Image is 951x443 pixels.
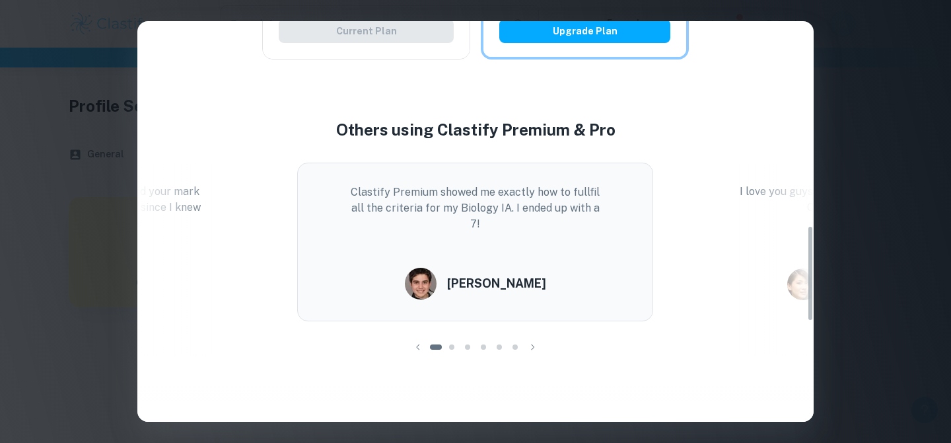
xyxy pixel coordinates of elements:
[447,274,546,293] h6: [PERSON_NAME]
[405,268,437,300] img: Carlos
[351,184,600,232] p: Clastify Premium showed me exactly how to fullfil all the criteria for my Biology IA. I ended up ...
[137,118,814,141] h4: Others using Clastify Premium & Pro
[499,19,670,43] button: Upgrade Plan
